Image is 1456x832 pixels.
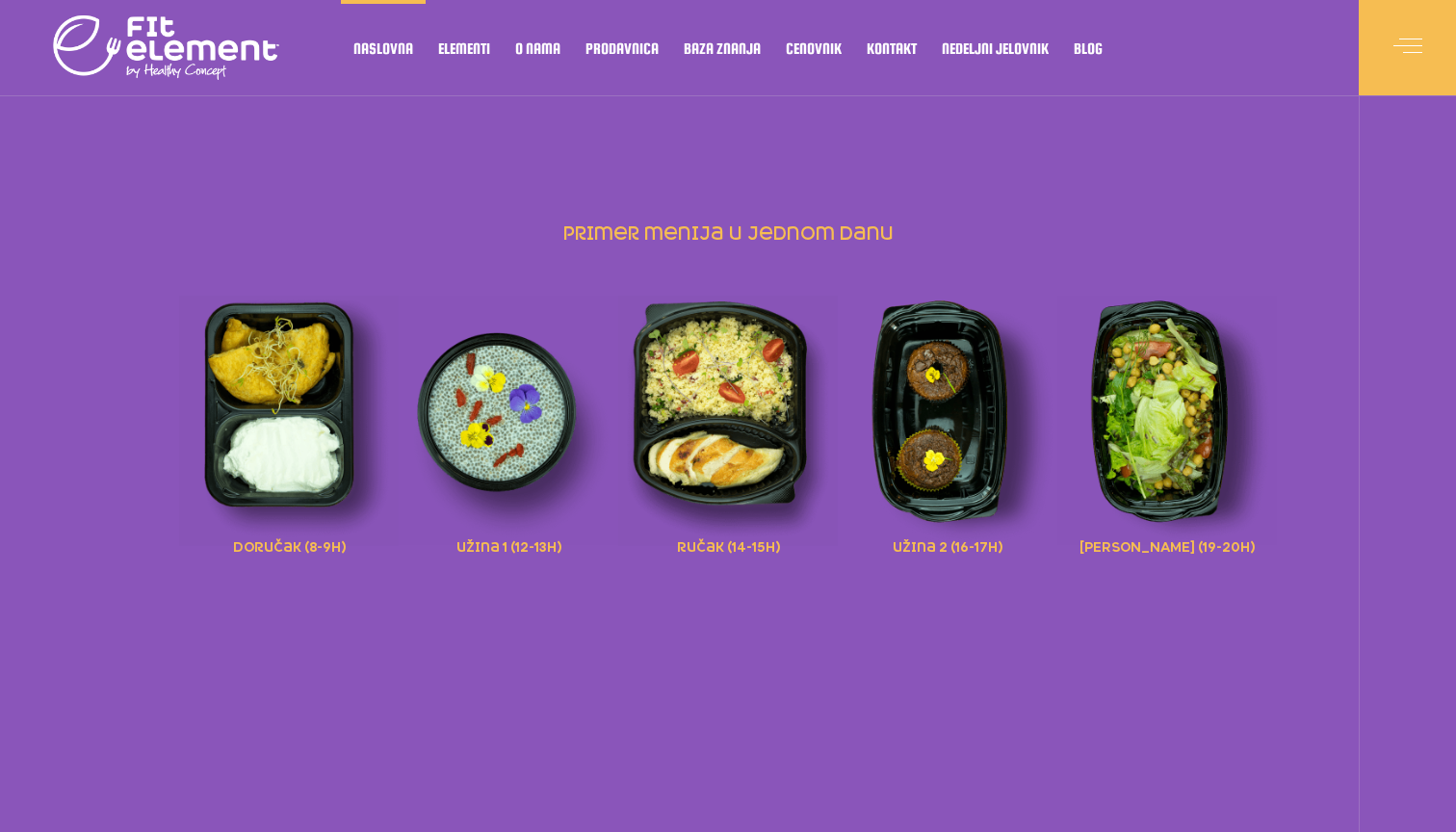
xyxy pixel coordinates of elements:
div: primer menija u jednom danu [179,269,1277,586]
span: ručak (14-15h) [677,534,780,556]
span: Blog [1074,43,1103,53]
span: užina 1 (12-13h) [456,534,561,556]
span: O nama [515,43,560,53]
span: Cenovnik [786,43,842,53]
span: doručak (8-9h) [233,534,346,556]
img: logo light [53,10,279,87]
span: Prodavnica [585,43,659,53]
a: primer menija u jednom danu [560,223,897,244]
span: Elementi [438,43,490,53]
span: Nedeljni jelovnik [942,43,1049,53]
span: Naslovna [353,43,413,53]
span: Kontakt [867,43,917,53]
span: Baza znanja [684,43,761,53]
span: užina 2 (16-17h) [893,534,1002,556]
span: [PERSON_NAME] (19-20h) [1079,534,1255,556]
